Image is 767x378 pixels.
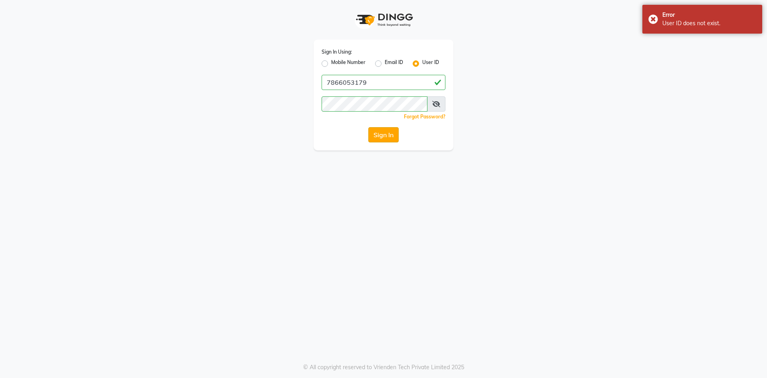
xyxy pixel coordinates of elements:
div: Error [662,11,756,19]
button: Sign In [368,127,399,142]
a: Forgot Password? [404,114,445,120]
input: Username [322,96,427,112]
div: User ID does not exist. [662,19,756,28]
label: User ID [422,59,439,68]
label: Email ID [385,59,403,68]
label: Mobile Number [331,59,366,68]
label: Sign In Using: [322,48,352,56]
input: Username [322,75,445,90]
img: logo1.svg [352,8,415,32]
